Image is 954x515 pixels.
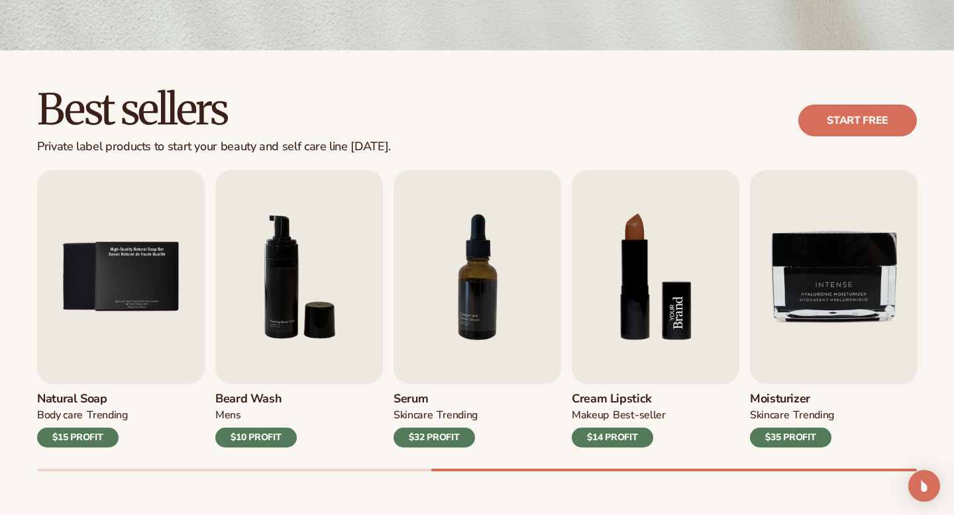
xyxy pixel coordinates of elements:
[37,392,128,406] h3: Natural Soap
[37,87,391,132] h2: Best sellers
[394,170,561,447] a: 7 / 9
[37,408,83,422] div: BODY Care
[572,170,739,384] img: Shopify Image 12
[437,408,477,422] div: TRENDING
[750,170,918,447] a: 9 / 9
[215,170,383,447] a: 6 / 9
[394,428,475,447] div: $32 PROFIT
[613,408,666,422] div: BEST-SELLER
[572,408,609,422] div: MAKEUP
[793,408,833,422] div: TRENDING
[87,408,127,422] div: TRENDING
[750,392,834,406] h3: Moisturizer
[908,470,940,502] div: Open Intercom Messenger
[572,170,739,447] a: 8 / 9
[37,428,119,447] div: $15 PROFIT
[798,105,917,136] a: Start free
[215,392,297,406] h3: Beard Wash
[394,392,478,406] h3: Serum
[37,170,205,447] a: 5 / 9
[750,408,789,422] div: SKINCARE
[572,428,653,447] div: $14 PROFIT
[572,392,666,406] h3: Cream Lipstick
[215,408,241,422] div: mens
[394,408,433,422] div: SKINCARE
[37,140,391,154] div: Private label products to start your beauty and self care line [DATE].
[750,428,831,447] div: $35 PROFIT
[215,428,297,447] div: $10 PROFIT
